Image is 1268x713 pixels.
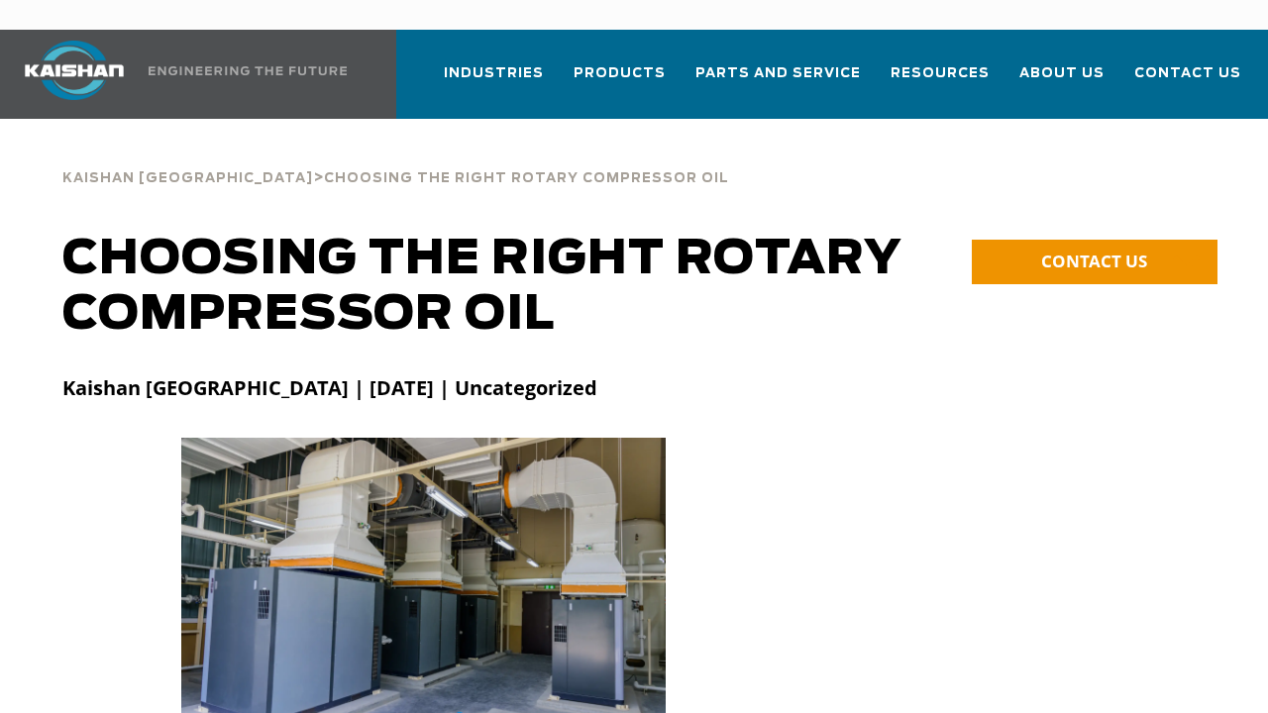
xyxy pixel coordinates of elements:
span: Contact Us [1134,62,1241,85]
div: > [62,149,729,194]
strong: Kaishan [GEOGRAPHIC_DATA] | [DATE] | Uncategorized [62,374,597,401]
a: Parts and Service [695,48,861,115]
span: Kaishan [GEOGRAPHIC_DATA] [62,172,313,185]
a: Products [574,48,666,115]
a: About Us [1019,48,1105,115]
span: CONTACT US [1041,250,1147,272]
a: Contact Us [1134,48,1241,115]
span: Choosing the Right Rotary Compressor Oil [324,172,729,185]
span: Parts and Service [695,62,861,85]
a: Industries [444,48,544,115]
span: Products [574,62,666,85]
a: Choosing the Right Rotary Compressor Oil [324,168,729,186]
span: Industries [444,62,544,85]
span: About Us [1019,62,1105,85]
img: Engineering the future [149,66,347,75]
a: CONTACT US [972,240,1217,284]
span: Resources [891,62,990,85]
h1: Choosing the Right Rotary Compressor Oil [62,232,913,343]
a: Kaishan [GEOGRAPHIC_DATA] [62,168,313,186]
a: Resources [891,48,990,115]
